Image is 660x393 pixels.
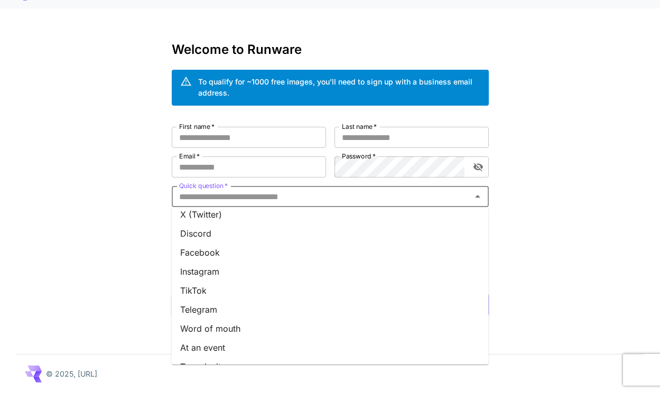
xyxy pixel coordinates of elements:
li: Word of mouth [172,319,489,338]
li: Instagram [172,262,489,281]
label: Last name [342,122,377,131]
label: Email [179,152,200,161]
li: Telegram [172,300,489,319]
h3: Welcome to Runware [172,42,489,57]
button: toggle password visibility [469,157,488,176]
li: TikTok [172,281,489,300]
li: Discord [172,224,489,243]
div: To qualify for ~1000 free images, you’ll need to sign up with a business email address. [198,76,480,98]
li: X (Twitter) [172,205,489,224]
li: Team invite [172,357,489,376]
label: Password [342,152,376,161]
li: At an event [172,338,489,357]
button: Close [470,189,485,204]
p: © 2025, [URL] [46,368,97,379]
label: First name [179,122,215,131]
li: Facebook [172,243,489,262]
label: Quick question [179,181,228,190]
